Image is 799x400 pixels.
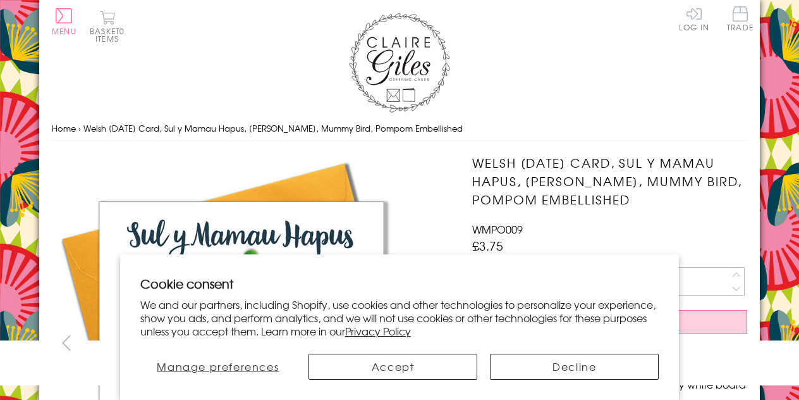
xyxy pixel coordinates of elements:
button: Basket0 items [90,10,125,42]
button: Accept [308,354,477,380]
span: £3.75 [472,237,503,254]
button: Manage preferences [140,354,296,380]
button: Menu [52,8,76,35]
span: Welsh [DATE] Card, Sul y Mamau Hapus, [PERSON_NAME], Mummy Bird, Pompom Embellished [83,122,463,134]
button: prev [52,328,80,357]
h1: Welsh [DATE] Card, Sul y Mamau Hapus, [PERSON_NAME], Mummy Bird, Pompom Embellished [472,154,747,208]
span: › [78,122,81,134]
h2: Cookie consent [140,275,659,292]
a: Log In [679,6,709,31]
a: Privacy Policy [345,323,411,339]
span: 0 items [95,25,125,44]
img: Claire Giles Greetings Cards [349,13,450,113]
button: Decline [490,354,659,380]
nav: breadcrumbs [52,116,747,142]
span: Trade [727,6,753,31]
span: WMPO009 [472,222,523,237]
a: Trade [727,6,753,34]
a: Home [52,122,76,134]
span: Manage preferences [157,359,279,374]
span: Menu [52,25,76,37]
p: We and our partners, including Shopify, use cookies and other technologies to personalize your ex... [140,298,659,337]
